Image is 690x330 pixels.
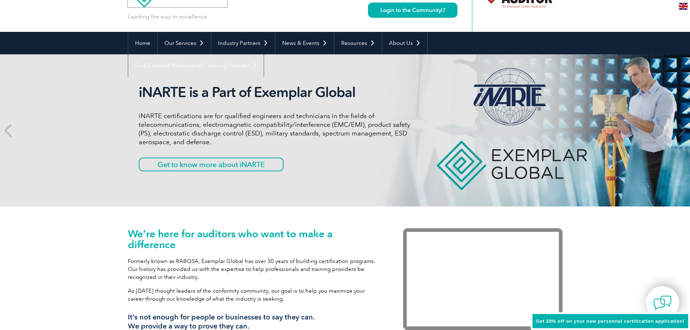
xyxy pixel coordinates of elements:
a: Find Certified Professional / Training Provider [128,54,264,77]
h1: We’re here for auditors who want to make a difference [128,228,381,250]
span: Get 20% off on your new personnel certification application! [536,318,685,324]
img: en [679,3,688,10]
h2: iNARTE is a Part of Exemplar Global [139,84,410,101]
p: Formerly known as RABQSA, Exemplar Global has over 30 years of building certification programs. O... [128,257,381,281]
img: contact-chat.png [653,294,672,312]
p: Leading the way to excellence [128,13,207,21]
a: Industry Partners [211,32,275,54]
p: As [DATE] thought leaders of the conformity community, our goal is to help you maximize your care... [128,287,381,303]
a: About Us [382,32,427,54]
a: Login to the Community [368,3,457,18]
a: Get to know more about iNARTE [139,158,284,171]
a: Resources [334,32,382,54]
a: Our Services [158,32,211,54]
a: Home [128,32,157,54]
p: iNARTE certifications are for qualified engineers and technicians in the fields of telecommunicat... [139,112,410,146]
img: open_square.png [441,8,445,12]
iframe: Exemplar Global: Working together to make a difference [403,228,563,330]
a: News & Events [275,32,334,54]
